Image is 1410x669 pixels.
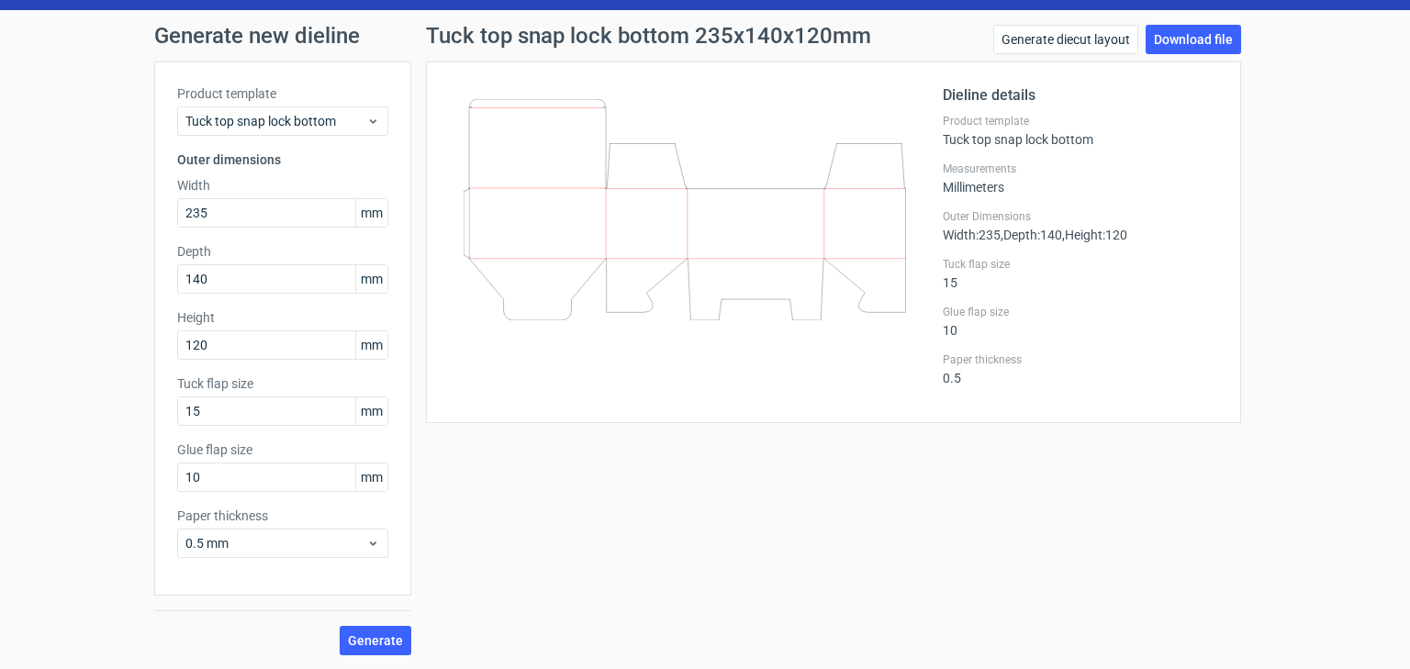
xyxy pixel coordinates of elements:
[185,112,366,130] span: Tuck top snap lock bottom
[177,308,388,327] label: Height
[177,440,388,459] label: Glue flap size
[177,151,388,169] h3: Outer dimensions
[993,25,1138,54] a: Generate diecut layout
[185,534,366,552] span: 0.5 mm
[943,352,1218,385] div: 0.5
[154,25,1256,47] h1: Generate new dieline
[943,162,1218,195] div: Millimeters
[943,114,1218,128] label: Product template
[355,463,387,491] span: mm
[943,114,1218,147] div: Tuck top snap lock bottom
[177,507,388,525] label: Paper thickness
[340,626,411,655] button: Generate
[177,176,388,195] label: Width
[943,257,1218,290] div: 15
[348,634,403,647] span: Generate
[355,265,387,293] span: mm
[943,257,1218,272] label: Tuck flap size
[355,397,387,425] span: mm
[177,374,388,393] label: Tuck flap size
[177,84,388,103] label: Product template
[355,199,387,227] span: mm
[1062,228,1127,242] span: , Height : 120
[943,84,1218,106] h2: Dieline details
[943,352,1218,367] label: Paper thickness
[943,209,1218,224] label: Outer Dimensions
[1001,228,1062,242] span: , Depth : 140
[426,25,871,47] h1: Tuck top snap lock bottom 235x140x120mm
[1146,25,1241,54] a: Download file
[943,305,1218,319] label: Glue flap size
[177,242,388,261] label: Depth
[943,162,1218,176] label: Measurements
[943,228,1001,242] span: Width : 235
[355,331,387,359] span: mm
[943,305,1218,338] div: 10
